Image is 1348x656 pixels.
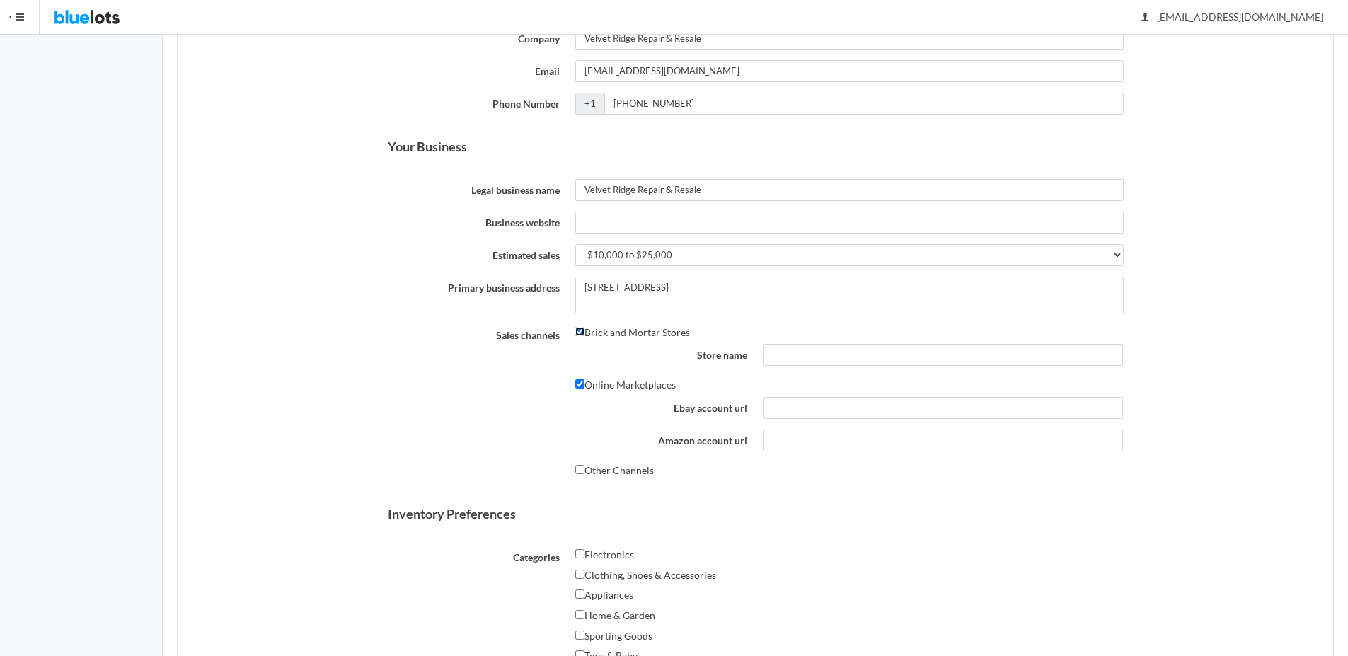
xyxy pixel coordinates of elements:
h3: Your Business [388,139,1124,154]
label: Company [380,28,568,47]
input: Other Channels [575,465,584,474]
label: Categories [380,546,568,566]
label: Clothing, Shoes & Accessories [575,567,716,584]
label: Online Marketplaces [575,376,676,393]
input: Online Marketplaces [575,379,584,389]
label: Appliances [575,587,633,604]
span: +1 [575,93,604,115]
label: Email [380,60,568,80]
label: Electronics [575,546,634,563]
label: Brick and Mortar Stores [575,324,690,341]
label: Sales channels [380,324,568,344]
label: Other Channels [575,462,654,479]
label: Store name [568,344,755,364]
h3: Inventory Preferences [388,507,1124,522]
label: Phone Number [380,93,568,113]
label: Ebay account url [568,397,755,417]
label: Business website [380,212,568,231]
input: Sporting Goods [575,631,584,640]
input: Electronics [575,549,584,558]
input: Clothing, Shoes & Accessories [575,570,584,579]
input: Brick and Mortar Stores [575,327,584,336]
label: Amazon account url [568,430,755,449]
input: Home & Garden [575,610,584,619]
label: Home & Garden [575,607,655,624]
span: [EMAIL_ADDRESS][DOMAIN_NAME] [1141,11,1323,23]
ion-icon: person [1138,11,1152,25]
label: Estimated sales [380,244,568,264]
label: Legal business name [380,179,568,199]
input: Appliances [575,589,584,599]
label: Primary business address [380,277,568,297]
label: Sporting Goods [575,628,652,645]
